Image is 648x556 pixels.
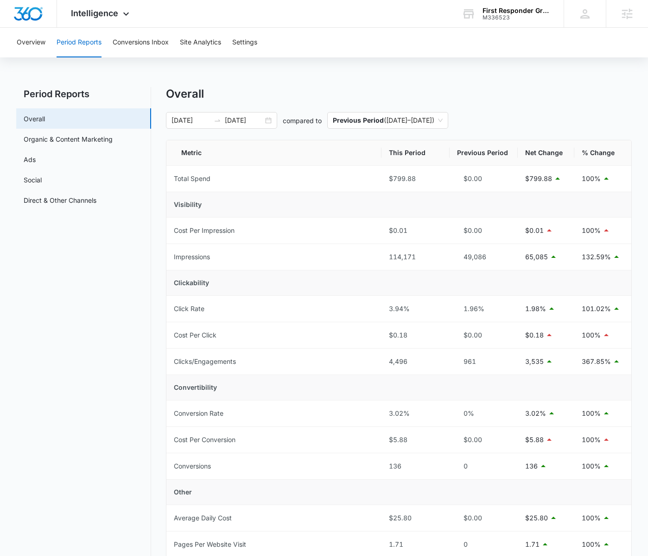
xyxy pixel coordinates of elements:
[525,435,544,445] p: $5.88
[582,435,601,445] p: 100%
[457,408,510,419] div: 0%
[174,356,236,367] div: Clicks/Engagements
[525,225,544,236] p: $0.01
[518,140,574,166] th: Net Change
[525,330,544,340] p: $0.18
[174,330,216,340] div: Cost Per Click
[24,155,36,164] a: Ads
[457,435,510,445] div: $0.00
[457,461,510,471] div: 0
[24,175,42,185] a: Social
[174,304,204,314] div: Click Rate
[525,408,546,419] p: 3.02%
[389,539,442,550] div: 1.71
[166,140,381,166] th: Metric
[180,28,221,57] button: Site Analytics
[525,252,548,262] p: 65,085
[582,225,601,236] p: 100%
[389,252,442,262] div: 114,171
[174,252,210,262] div: Impressions
[16,87,151,101] h2: Period Reports
[113,28,169,57] button: Conversions Inbox
[24,114,45,124] a: Overall
[525,356,544,367] p: 3,535
[166,192,631,218] td: Visibility
[389,356,442,367] div: 4,496
[457,304,510,314] div: 1.96%
[450,140,518,166] th: Previous Period
[582,356,611,367] p: 367.85%
[283,116,322,125] p: compared to
[214,117,221,124] span: to
[582,174,601,184] p: 100%
[24,195,96,205] a: Direct & Other Channels
[525,539,540,550] p: 1.71
[71,8,118,18] span: Intelligence
[582,461,601,471] p: 100%
[525,461,538,471] p: 136
[214,117,221,124] span: swap-right
[582,539,601,550] p: 100%
[174,225,235,236] div: Cost Per Impression
[232,28,257,57] button: Settings
[582,252,611,262] p: 132.59%
[483,7,550,14] div: account name
[582,304,611,314] p: 101.02%
[389,513,442,523] div: $25.80
[389,330,442,340] div: $0.18
[389,304,442,314] div: 3.94%
[389,174,442,184] div: $799.88
[582,513,601,523] p: 100%
[457,252,510,262] div: 49,086
[457,330,510,340] div: $0.00
[174,174,210,184] div: Total Spend
[389,435,442,445] div: $5.88
[381,140,450,166] th: This Period
[166,480,631,505] td: Other
[389,461,442,471] div: 136
[389,225,442,236] div: $0.01
[457,174,510,184] div: $0.00
[457,356,510,367] div: 961
[17,28,45,57] button: Overview
[574,140,631,166] th: % Change
[225,115,263,125] input: End date
[172,115,210,125] input: Start date
[57,28,102,57] button: Period Reports
[174,461,211,471] div: Conversions
[166,87,204,101] h1: Overall
[174,435,235,445] div: Cost Per Conversion
[582,330,601,340] p: 100%
[333,112,443,128] span: ( [DATE] – [DATE] )
[174,539,246,550] div: Pages Per Website Visit
[333,116,384,124] p: Previous Period
[166,270,631,296] td: Clickability
[525,304,546,314] p: 1.98%
[457,513,510,523] div: $0.00
[483,14,550,21] div: account id
[525,174,552,184] p: $799.88
[389,408,442,419] div: 3.02%
[457,539,510,550] div: 0
[24,134,113,144] a: Organic & Content Marketing
[525,513,548,523] p: $25.80
[457,225,510,236] div: $0.00
[174,408,223,419] div: Conversion Rate
[166,375,631,400] td: Convertibility
[582,408,601,419] p: 100%
[174,513,232,523] div: Average Daily Cost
